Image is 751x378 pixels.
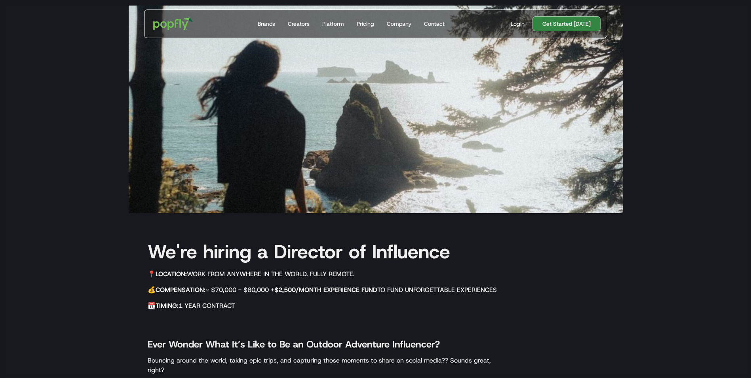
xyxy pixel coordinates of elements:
[319,10,347,38] a: Platform
[357,20,374,28] div: Pricing
[511,20,525,28] div: Login
[156,270,187,278] strong: Location:
[156,286,205,294] strong: Compensation:
[387,20,411,28] div: Company
[508,20,528,28] a: Login
[285,10,313,38] a: Creators
[148,338,440,351] strong: Ever Wonder What It’s Like to Be an Outdoor Adventure Influencer?
[148,269,509,279] h5: 📍 Work from anywhere in the world. Fully remote.
[148,315,509,325] p: ‍
[354,10,377,38] a: Pricing
[148,240,509,263] h1: We're hiring a Director of Influence
[255,10,278,38] a: Brands
[148,356,509,375] p: Bouncing around the world, taking epic trips, and capturing those moments to share on social medi...
[322,20,344,28] div: Platform
[274,286,377,294] strong: $2,500/month Experience Fund
[532,16,601,31] a: Get Started [DATE]
[288,20,310,28] div: Creators
[384,10,414,38] a: Company
[148,301,509,311] h5: 📆 1 year contract
[424,20,445,28] div: Contact
[258,20,275,28] div: Brands
[156,302,179,310] strong: Timing:
[148,285,509,295] h5: 💰 ~ $70,000 - $80,000 + to fund unforgettable experiences
[148,12,199,36] a: home
[421,10,448,38] a: Contact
